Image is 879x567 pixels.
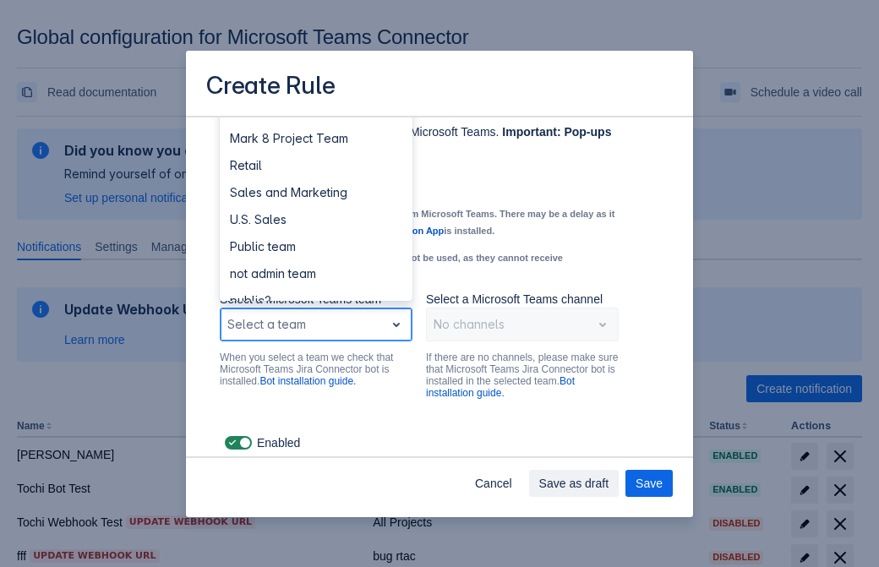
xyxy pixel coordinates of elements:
[426,291,619,308] p: Select a Microsoft Teams channel
[220,123,619,157] p: Use below button to get teams from Microsoft Teams.
[186,116,693,458] div: Scrollable content
[220,352,412,387] p: When you select a team we check that Microsoft Teams Jira Connector bot is installed.
[529,470,620,497] button: Save as draft
[220,233,412,260] div: Public team
[259,375,356,387] a: Bot installation guide.
[386,314,407,335] span: open
[475,470,512,497] span: Cancel
[220,152,412,179] div: Retail
[220,206,412,233] div: U.S. Sales
[636,470,663,497] span: Save
[220,125,412,152] div: Mark 8 Project Team
[539,470,609,497] span: Save as draft
[465,470,522,497] button: Cancel
[220,431,659,455] div: Enabled
[220,260,412,287] div: not admin team
[220,287,412,314] div: public2
[220,209,614,236] small: Authenticate to get teams and channels from Microsoft Teams. There may be a delay as it verifies ...
[220,179,412,206] div: Sales and Marketing
[625,470,673,497] button: Save
[426,352,619,399] p: If there are no channels, please make sure that Microsoft Teams Jira Connector bot is installed i...
[206,71,336,104] h3: Create Rule
[426,375,575,399] a: Bot installation guide.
